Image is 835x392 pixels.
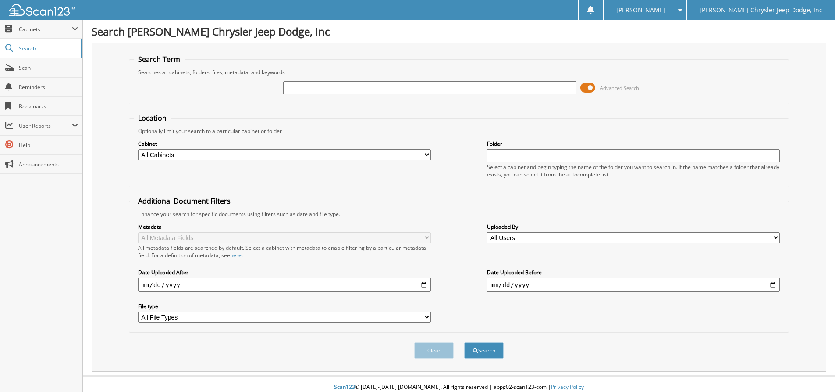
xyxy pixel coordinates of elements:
[138,140,431,147] label: Cabinet
[414,342,454,359] button: Clear
[138,269,431,276] label: Date Uploaded After
[134,210,784,218] div: Enhance your search for specific documents using filters such as date and file type.
[134,113,171,123] legend: Location
[230,252,242,259] a: here
[138,278,431,292] input: start
[600,85,639,91] span: Advanced Search
[19,103,78,110] span: Bookmarks
[9,4,75,16] img: scan123-logo-white.svg
[487,223,780,230] label: Uploaded By
[487,269,780,276] label: Date Uploaded Before
[19,83,78,91] span: Reminders
[19,122,72,129] span: User Reports
[19,161,78,168] span: Announcements
[138,223,431,230] label: Metadata
[700,7,822,13] span: [PERSON_NAME] Chrysler Jeep Dodge, Inc
[487,163,780,178] div: Select a cabinet and begin typing the name of the folder you want to search in. If the name match...
[138,244,431,259] div: All metadata fields are searched by default. Select a cabinet with metadata to enable filtering b...
[19,25,72,33] span: Cabinets
[134,196,235,206] legend: Additional Document Filters
[334,383,355,391] span: Scan123
[134,54,185,64] legend: Search Term
[19,45,77,52] span: Search
[464,342,504,359] button: Search
[487,278,780,292] input: end
[551,383,584,391] a: Privacy Policy
[134,127,784,135] div: Optionally limit your search to a particular cabinet or folder
[791,350,835,392] iframe: Chat Widget
[19,141,78,149] span: Help
[138,302,431,310] label: File type
[19,64,78,72] span: Scan
[92,24,826,39] h1: Search [PERSON_NAME] Chrysler Jeep Dodge, Inc
[134,68,784,76] div: Searches all cabinets, folders, files, metadata, and keywords
[487,140,780,147] label: Folder
[616,7,665,13] span: [PERSON_NAME]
